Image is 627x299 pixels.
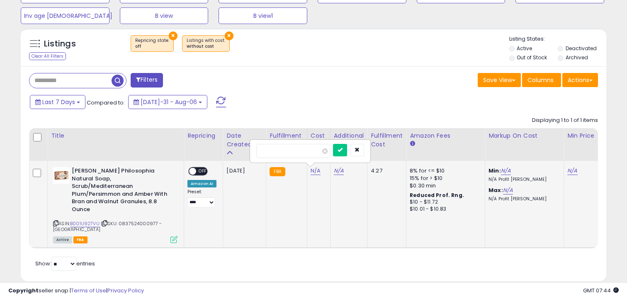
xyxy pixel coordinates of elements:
[29,52,66,60] div: Clear All Filters
[485,128,564,161] th: The percentage added to the cost of goods (COGS) that forms the calculator for Min & Max prices.
[509,35,607,43] p: Listing States:
[532,117,598,124] div: Displaying 1 to 1 of 1 items
[73,236,87,243] span: FBA
[410,182,479,190] div: $0.30 min
[517,45,532,52] label: Active
[311,167,321,175] a: N/A
[334,167,344,175] a: N/A
[128,95,207,109] button: [DATE]-31 - Aug-06
[120,7,209,24] button: B view
[583,287,619,294] span: 2025-08-14 07:44 GMT
[527,76,554,84] span: Columns
[410,192,464,199] b: Reduced Prof. Rng.
[71,287,106,294] a: Terms of Use
[478,73,521,87] button: Save View
[8,287,39,294] strong: Copyright
[311,131,327,140] div: Cost
[225,32,233,40] button: ×
[35,260,95,267] span: Show: entries
[53,167,70,184] img: 51tbnkUu4XL._SL40_.jpg
[410,175,479,182] div: 15% for > $10
[226,167,260,175] div: [DATE]
[187,44,225,49] div: without cost
[226,131,262,149] div: Date Created
[42,98,75,106] span: Last 7 Days
[371,167,400,175] div: 4.27
[187,131,219,140] div: Repricing
[107,287,144,294] a: Privacy Policy
[141,98,197,106] span: [DATE]-31 - Aug-06
[53,167,177,242] div: ASIN:
[219,7,307,24] button: B view1
[501,167,511,175] a: N/A
[196,168,209,175] span: OFF
[131,73,163,88] button: Filters
[371,131,403,149] div: Fulfillment Cost
[44,38,76,50] h5: Listings
[51,131,180,140] div: Title
[169,32,177,40] button: ×
[53,236,72,243] span: All listings currently available for purchase on Amazon
[488,167,501,175] b: Min:
[410,131,481,140] div: Amazon Fees
[410,140,415,148] small: Amazon Fees.
[410,206,479,213] div: $10.01 - $10.83
[488,131,560,140] div: Markup on Cost
[135,44,169,49] div: off
[30,95,85,109] button: Last 7 Days
[503,186,513,194] a: N/A
[566,45,597,52] label: Deactivated
[72,167,173,215] b: [PERSON_NAME] Philosophia Natural Soap, Scrub/Mediterranean Plum/Persimmon and Amber With Bran an...
[21,7,109,24] button: Inv age [DEMOGRAPHIC_DATA]
[135,37,169,50] span: Repricing state :
[410,167,479,175] div: 8% for <= $10
[488,186,503,194] b: Max:
[522,73,561,87] button: Columns
[488,177,557,182] p: N/A Profit [PERSON_NAME]
[70,220,100,227] a: B001U927VU
[567,167,577,175] a: N/A
[562,73,598,87] button: Actions
[566,54,588,61] label: Archived
[567,131,610,140] div: Min Price
[270,131,303,140] div: Fulfillment
[410,199,479,206] div: $10 - $11.72
[488,196,557,202] p: N/A Profit [PERSON_NAME]
[8,287,144,295] div: seller snap | |
[53,220,162,233] span: | SKU: 0837524000977 - [GEOGRAPHIC_DATA]
[187,37,225,50] span: Listings with cost :
[87,99,125,107] span: Compared to:
[187,180,216,187] div: Amazon AI
[187,189,216,208] div: Preset:
[517,54,547,61] label: Out of Stock
[270,167,285,176] small: FBA
[334,131,364,149] div: Additional Cost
